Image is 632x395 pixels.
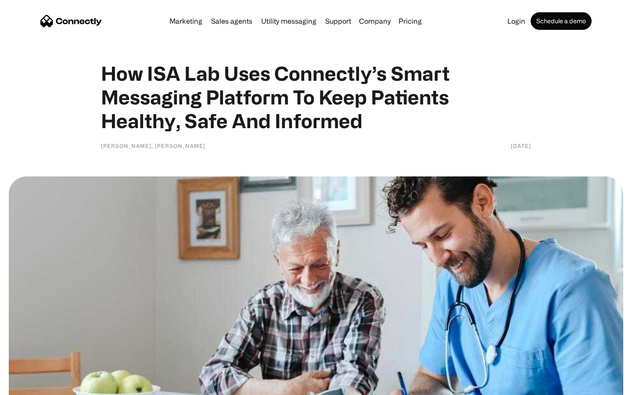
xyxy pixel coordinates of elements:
[208,18,256,25] a: Sales agents
[395,18,425,25] a: Pricing
[9,380,53,392] aside: Language selected: English
[511,141,531,150] div: [DATE]
[322,18,355,25] a: Support
[18,380,53,392] ul: Language list
[40,14,102,28] a: home
[166,18,206,25] a: Marketing
[101,61,531,133] h1: How ISA Lab Uses Connectly’s Smart Messaging Platform To Keep Patients Healthy, Safe And Informed
[359,15,391,27] div: Company
[258,18,320,25] a: Utility messaging
[531,12,592,30] a: Schedule a demo
[101,141,205,150] div: [PERSON_NAME], [PERSON_NAME]
[356,15,393,27] div: Company
[504,18,529,25] a: Login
